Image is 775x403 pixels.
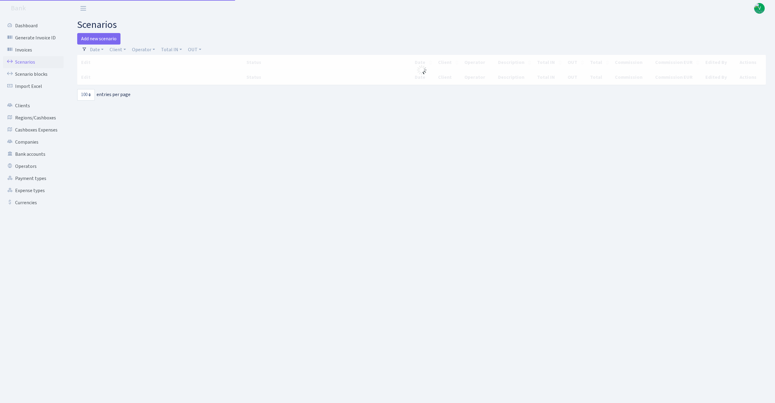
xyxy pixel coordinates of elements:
a: Currencies [3,197,64,209]
a: Clients [3,100,64,112]
a: Scenarios [3,56,64,68]
select: entries per page [77,89,95,101]
a: Scenario blocks [3,68,64,80]
a: Bank accounts [3,148,64,160]
img: Vivio [754,3,765,14]
span: scenarios [77,18,117,32]
a: Add new scenario [77,33,120,45]
a: Generate Invoice ID [3,32,64,44]
button: Toggle navigation [76,3,91,13]
img: Processing... [417,65,427,75]
a: Client [107,45,128,55]
label: entries per page [77,89,130,101]
a: Operators [3,160,64,172]
a: V [754,3,765,14]
a: Regions/Cashboxes [3,112,64,124]
a: Date [87,45,106,55]
a: Import Excel [3,80,64,92]
a: Invoices [3,44,64,56]
a: Expense types [3,185,64,197]
a: Companies [3,136,64,148]
a: Total IN [159,45,184,55]
a: Cashboxes Expenses [3,124,64,136]
a: Payment types [3,172,64,185]
a: Operator [130,45,157,55]
a: OUT [186,45,204,55]
a: Dashboard [3,20,64,32]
